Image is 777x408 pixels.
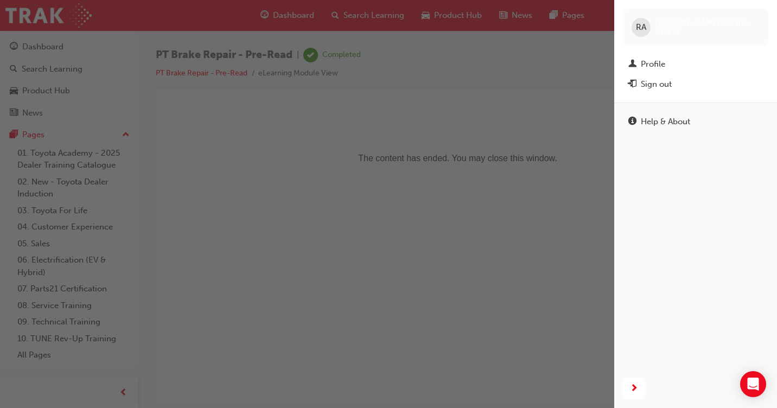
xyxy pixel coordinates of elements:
div: Help & About [641,116,690,128]
a: Profile [623,54,768,74]
p: The content has ended. You may close this window. [4,9,582,58]
button: Sign out [623,74,768,94]
span: [PERSON_NAME] Ablana [655,17,748,27]
span: info-icon [628,117,636,127]
span: 649671 [655,28,679,37]
div: Sign out [641,78,672,91]
span: exit-icon [628,80,636,90]
span: next-icon [630,382,638,396]
a: Help & About [623,112,768,132]
div: Profile [641,58,665,71]
span: RA [636,21,646,34]
span: man-icon [628,60,636,69]
div: Open Intercom Messenger [740,371,766,397]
